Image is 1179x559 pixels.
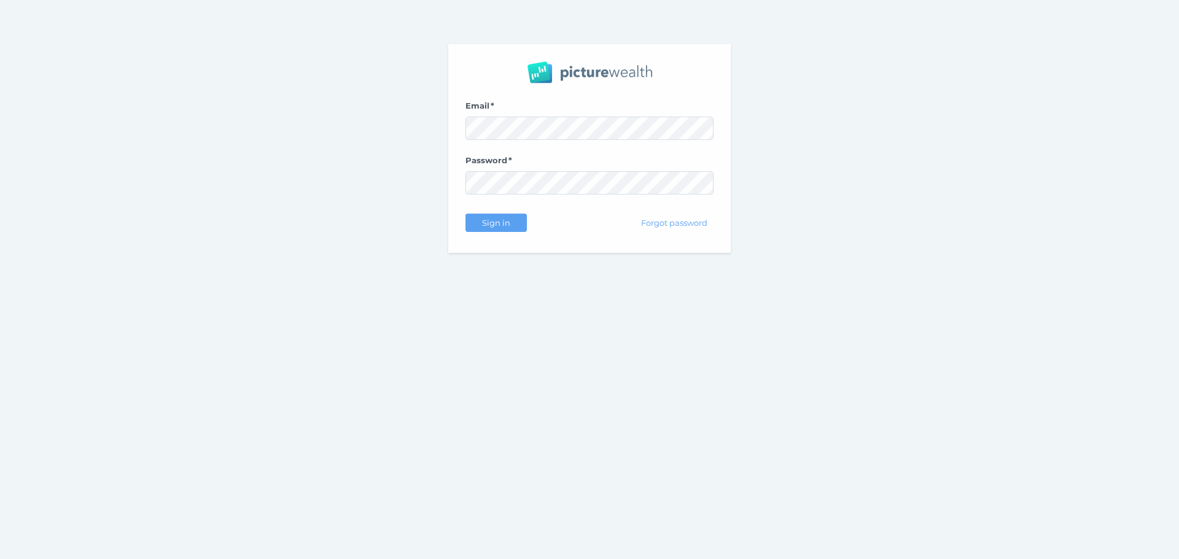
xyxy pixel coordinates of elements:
span: Forgot password [636,217,713,226]
button: Sign in [465,212,527,231]
label: Email [465,99,714,115]
img: PW [527,60,652,82]
span: Sign in [477,217,515,226]
label: Password [465,154,714,170]
button: Forgot password [636,212,714,231]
